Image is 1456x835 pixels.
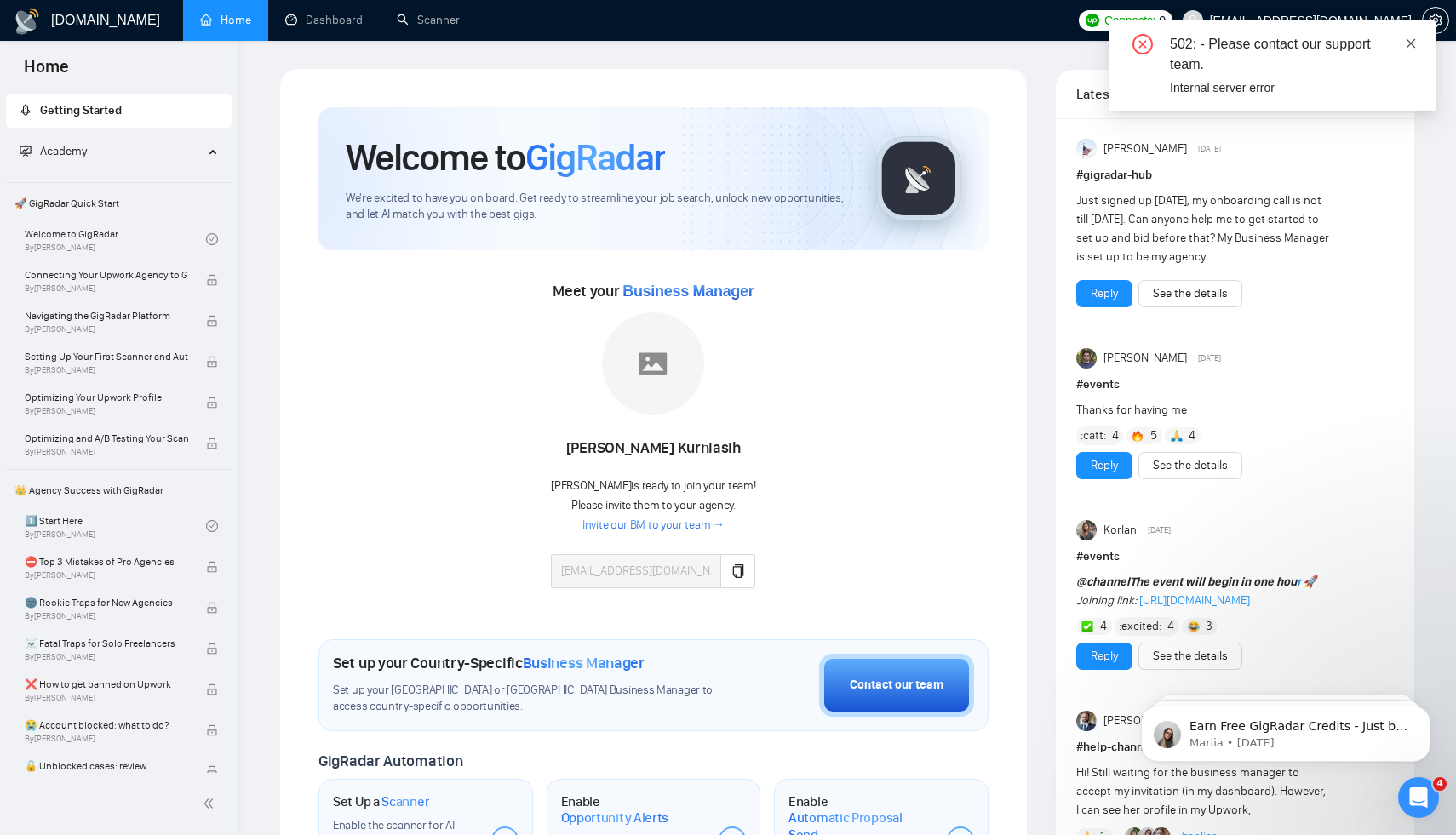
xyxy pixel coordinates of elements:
[1297,575,1301,589] a: r
[1138,643,1242,670] button: See the details
[1187,14,1199,26] span: user
[1076,452,1132,479] button: Reply
[1112,427,1119,444] span: 4
[1422,7,1449,34] button: setting
[1405,37,1417,49] span: close
[25,307,188,324] span: Navigating the GigRadar Platform
[1076,593,1137,608] em: Joining link:
[523,654,645,672] span: Business Manager
[206,683,218,695] span: lock
[206,315,218,327] span: lock
[25,220,206,258] a: Welcome to GigRadarBy[PERSON_NAME]
[561,793,706,826] h1: Enable
[1433,777,1447,791] span: 4
[1076,280,1132,307] button: Reply
[10,54,83,90] span: Home
[25,717,188,734] span: 😭 Account blocked: what to do?
[850,676,943,695] div: Contact our team
[1119,617,1161,636] span: :excited:
[1138,280,1242,307] button: See the details
[25,570,188,580] span: By [PERSON_NAME]
[1167,618,1174,635] span: 4
[381,793,429,810] span: Scanner
[1153,284,1228,303] a: See the details
[333,654,645,672] h1: Set up your Country-Specific
[1170,34,1415,75] div: 502: - Please contact our support team.
[20,145,32,157] span: fund-projection-screen
[1081,621,1093,632] img: ✅
[8,473,230,507] span: 👑 Agency Success with GigRadar
[346,134,665,180] h1: Welcome to
[203,795,220,812] span: double-left
[1398,777,1439,818] iframe: Intercom live chat
[25,553,188,570] span: ⛔ Top 3 Mistakes of Pro Agencies
[1076,139,1097,159] img: Anisuzzaman Khan
[25,594,188,611] span: 🌚 Rookie Traps for New Agencies
[1423,14,1448,27] span: setting
[582,518,725,534] a: Invite our BM to your team →
[1103,521,1137,540] span: Korlan
[1076,192,1331,266] div: Just signed up [DATE], my onboarding call is not till [DATE]. Can anyone help me to get started t...
[720,554,755,588] button: copy
[1103,349,1187,368] span: [PERSON_NAME]
[1138,452,1242,479] button: See the details
[318,752,462,770] span: GigRadar Automation
[206,274,218,286] span: lock
[1076,575,1130,589] span: @channel
[40,144,87,158] span: Academy
[1086,14,1099,27] img: upwork-logo.png
[1198,141,1221,157] span: [DATE]
[25,734,188,744] span: By [PERSON_NAME]
[1171,430,1183,442] img: 🙏
[525,134,665,180] span: GigRadar
[1076,575,1301,589] strong: The event will begin in one hou
[1139,593,1250,608] a: [URL][DOMAIN_NAME]
[1076,711,1097,731] img: Givi Jorjadze
[25,406,188,416] span: By [PERSON_NAME]
[1076,166,1394,185] h1: # gigradar-hub
[333,793,429,810] h1: Set Up a
[1076,348,1097,369] img: Toby Fox-Mason
[1148,523,1171,538] span: [DATE]
[1422,14,1449,27] a: setting
[20,104,32,116] span: rocket
[206,520,218,532] span: check-circle
[20,144,87,158] span: Academy
[1076,643,1132,670] button: Reply
[206,765,218,777] span: lock
[25,283,188,294] span: By [PERSON_NAME]
[25,430,188,447] span: Optimizing and A/B Testing Your Scanner for Better Results
[551,434,755,463] div: [PERSON_NAME] Kurniasih
[1076,738,1394,757] h1: # help-channel
[1150,427,1157,444] span: 5
[333,683,718,715] span: Set up your [GEOGRAPHIC_DATA] or [GEOGRAPHIC_DATA] Business Manager to access country-specific op...
[1159,11,1166,30] span: 0
[1081,426,1106,445] span: :catt:
[602,312,704,415] img: placeholder.png
[285,13,363,27] a: dashboardDashboard
[1198,351,1221,366] span: [DATE]
[1153,456,1228,475] a: See the details
[25,507,206,545] a: 1️⃣ Start HereBy[PERSON_NAME]
[25,611,188,621] span: By [PERSON_NAME]
[1076,401,1331,420] div: Thanks for having me
[346,191,849,223] span: We're excited to have you on board. Get ready to streamline your job search, unlock new opportuni...
[551,478,755,493] span: [PERSON_NAME] is ready to join your team!
[206,561,218,573] span: lock
[200,13,251,27] a: homeHome
[1188,621,1200,632] img: 😂
[1091,456,1118,475] a: Reply
[6,94,232,128] li: Getting Started
[1206,618,1212,635] span: 3
[1103,140,1187,158] span: [PERSON_NAME]
[561,809,669,826] span: Opportunity Alerts
[876,136,961,221] img: gigradar-logo.png
[206,233,218,245] span: check-circle
[25,324,188,335] span: By [PERSON_NAME]
[1115,670,1456,789] iframe: Intercom notifications message
[397,13,460,27] a: searchScanner
[1103,712,1187,730] span: [PERSON_NAME]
